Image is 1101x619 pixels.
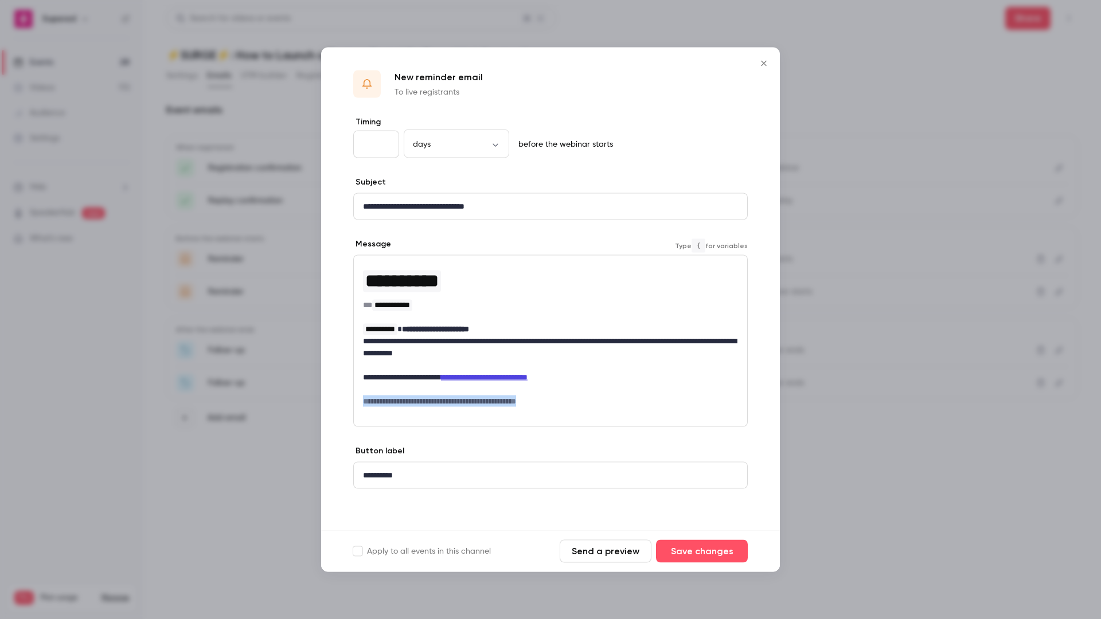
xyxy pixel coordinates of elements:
p: before the webinar starts [514,139,613,150]
button: Close [752,52,775,75]
button: Save changes [656,540,748,563]
label: Timing [353,116,748,128]
label: Apply to all events in this channel [353,546,491,557]
div: editor [354,256,747,414]
p: New reminder email [395,70,483,84]
button: Send a preview [560,540,651,563]
p: To live registrants [395,87,483,98]
code: { [692,238,705,252]
div: editor [354,463,747,488]
div: days [404,138,509,150]
span: Type for variables [675,238,748,252]
label: Button label [353,445,404,457]
div: editor [354,194,747,220]
label: Subject [353,177,386,188]
label: Message [353,238,391,250]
